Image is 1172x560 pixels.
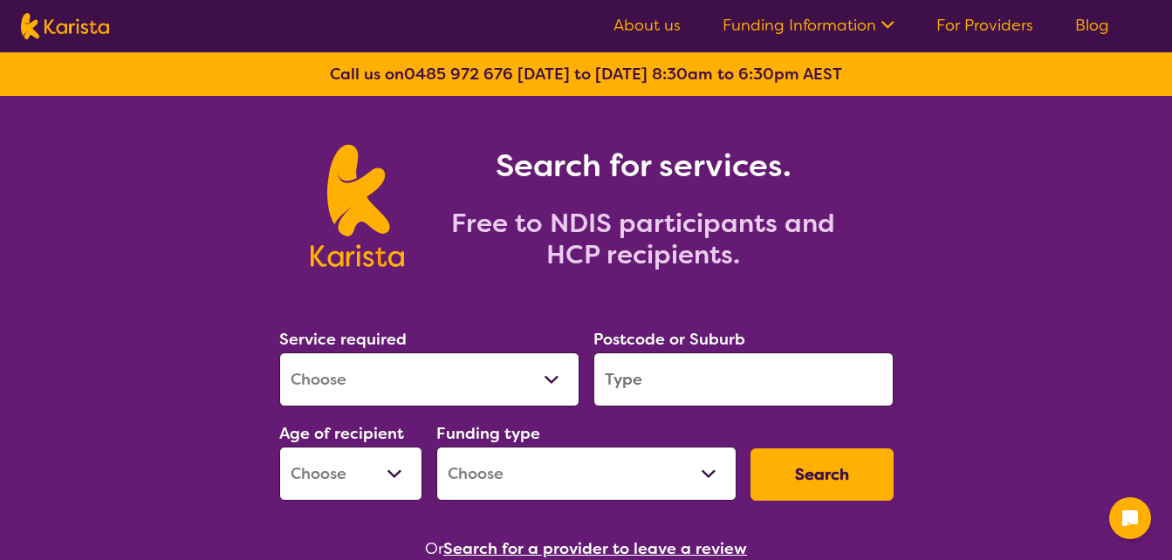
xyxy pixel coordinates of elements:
img: Karista logo [311,145,404,267]
b: Call us on [DATE] to [DATE] 8:30am to 6:30pm AEST [330,64,842,85]
a: About us [613,15,681,36]
img: Karista logo [21,13,109,39]
label: Age of recipient [279,423,404,444]
a: Funding Information [723,15,894,36]
h2: Free to NDIS participants and HCP recipients. [425,208,861,270]
a: 0485 972 676 [404,64,513,85]
a: For Providers [936,15,1033,36]
input: Type [593,352,894,406]
a: Blog [1075,15,1109,36]
label: Funding type [436,423,540,444]
label: Postcode or Suburb [593,329,745,350]
button: Search [750,448,894,501]
h1: Search for services. [425,145,861,187]
label: Service required [279,329,407,350]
